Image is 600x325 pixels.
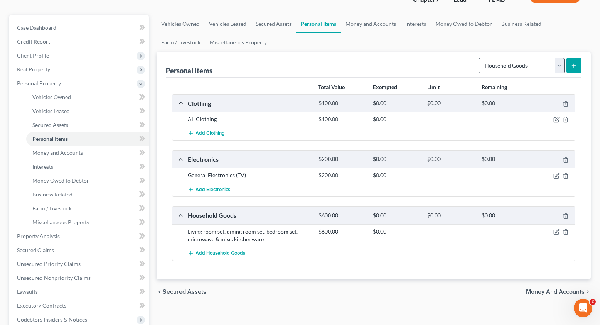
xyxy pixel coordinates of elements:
div: $0.00 [478,212,532,219]
span: Personal Property [17,80,61,86]
strong: Total Value [318,84,345,90]
a: Interests [26,160,149,174]
a: Vehicles Leased [204,15,251,33]
a: Unsecured Priority Claims [11,257,149,271]
a: Personal Items [296,15,341,33]
span: Add Household Goods [196,250,245,256]
span: 2 [590,299,596,305]
a: Farm / Livestock [157,33,205,52]
span: Add Clothing [196,130,225,137]
div: $200.00 [315,156,369,163]
strong: Remaining [482,84,507,90]
span: Case Dashboard [17,24,56,31]
div: Electronics [184,155,315,163]
a: Credit Report [11,35,149,49]
div: $0.00 [423,100,478,107]
a: Farm / Livestock [26,201,149,215]
a: Money and Accounts [26,146,149,160]
div: $100.00 [315,115,369,123]
div: $0.00 [423,212,478,219]
span: Money and Accounts [32,149,83,156]
button: Add Electronics [188,182,230,196]
span: Vehicles Leased [32,108,70,114]
div: $600.00 [315,212,369,219]
a: Business Related [26,188,149,201]
button: Add Clothing [188,126,225,140]
span: Money Owed to Debtor [32,177,89,184]
span: Add Electronics [196,186,230,193]
div: $600.00 [315,228,369,235]
a: Vehicles Owned [157,15,204,33]
iframe: Intercom live chat [574,299,592,317]
span: Vehicles Owned [32,94,71,100]
a: Miscellaneous Property [205,33,271,52]
a: Money and Accounts [341,15,401,33]
div: Personal Items [166,66,212,75]
a: Unsecured Nonpriority Claims [11,271,149,285]
a: Personal Items [26,132,149,146]
div: All Clothing [184,115,315,123]
div: General Electronics (TV) [184,171,315,179]
div: Living room set, dining room set, bedroom set, microwave & misc. kitchenware [184,228,315,243]
span: Credit Report [17,38,50,45]
div: $0.00 [369,212,423,219]
div: $0.00 [369,171,423,179]
a: Money Owed to Debtor [431,15,497,33]
a: Money Owed to Debtor [26,174,149,188]
span: Secured Assets [32,122,68,128]
div: $0.00 [369,115,423,123]
a: Vehicles Leased [26,104,149,118]
a: Executory Contracts [11,299,149,313]
a: Secured Assets [251,15,296,33]
div: $100.00 [315,100,369,107]
a: Secured Claims [11,243,149,257]
span: Miscellaneous Property [32,219,89,225]
div: $0.00 [369,228,423,235]
div: $0.00 [478,156,532,163]
i: chevron_right [585,289,591,295]
span: Business Related [32,191,72,198]
span: Lawsuits [17,288,38,295]
span: Property Analysis [17,233,60,239]
button: Add Household Goods [188,246,245,261]
div: $0.00 [369,156,423,163]
a: Business Related [497,15,546,33]
strong: Exempted [373,84,397,90]
span: Real Property [17,66,50,73]
a: Property Analysis [11,229,149,243]
a: Lawsuits [11,285,149,299]
div: $0.00 [369,100,423,107]
span: Executory Contracts [17,302,66,309]
button: Money and Accounts chevron_right [526,289,591,295]
a: Secured Assets [26,118,149,132]
a: Interests [401,15,431,33]
div: $0.00 [423,156,478,163]
a: Case Dashboard [11,21,149,35]
div: $0.00 [478,100,532,107]
span: Personal Items [32,135,68,142]
span: Secured Assets [163,289,206,295]
div: Clothing [184,99,315,107]
div: $200.00 [315,171,369,179]
span: Secured Claims [17,247,54,253]
button: chevron_left Secured Assets [157,289,206,295]
span: Money and Accounts [526,289,585,295]
span: Interests [32,163,53,170]
span: Client Profile [17,52,49,59]
strong: Limit [427,84,440,90]
span: Farm / Livestock [32,205,72,212]
a: Vehicles Owned [26,90,149,104]
span: Unsecured Priority Claims [17,261,81,267]
span: Codebtors Insiders & Notices [17,316,87,323]
i: chevron_left [157,289,163,295]
div: Household Goods [184,211,315,219]
span: Unsecured Nonpriority Claims [17,274,91,281]
a: Miscellaneous Property [26,215,149,229]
